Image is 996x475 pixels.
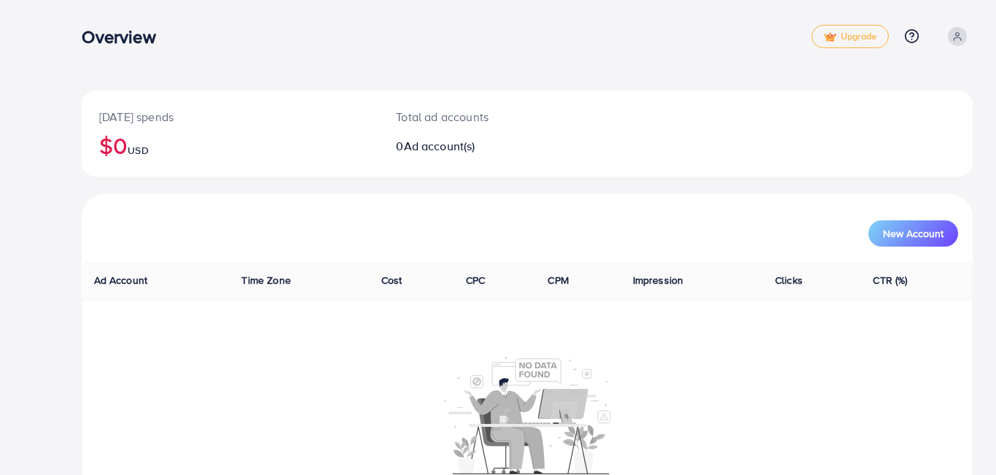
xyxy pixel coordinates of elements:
[466,273,485,287] span: CPC
[99,131,361,159] h2: $0
[82,26,167,47] h3: Overview
[824,32,836,42] img: tick
[868,220,958,247] button: New Account
[444,355,610,474] img: No account
[633,273,684,287] span: Impression
[548,273,568,287] span: CPM
[128,143,148,158] span: USD
[94,273,148,287] span: Ad Account
[824,31,876,42] span: Upgrade
[396,108,584,125] p: Total ad accounts
[381,273,402,287] span: Cost
[396,139,584,153] h2: 0
[241,273,290,287] span: Time Zone
[883,228,944,239] span: New Account
[99,108,361,125] p: [DATE] spends
[404,138,475,154] span: Ad account(s)
[775,273,803,287] span: Clicks
[873,273,907,287] span: CTR (%)
[812,25,889,48] a: tickUpgrade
